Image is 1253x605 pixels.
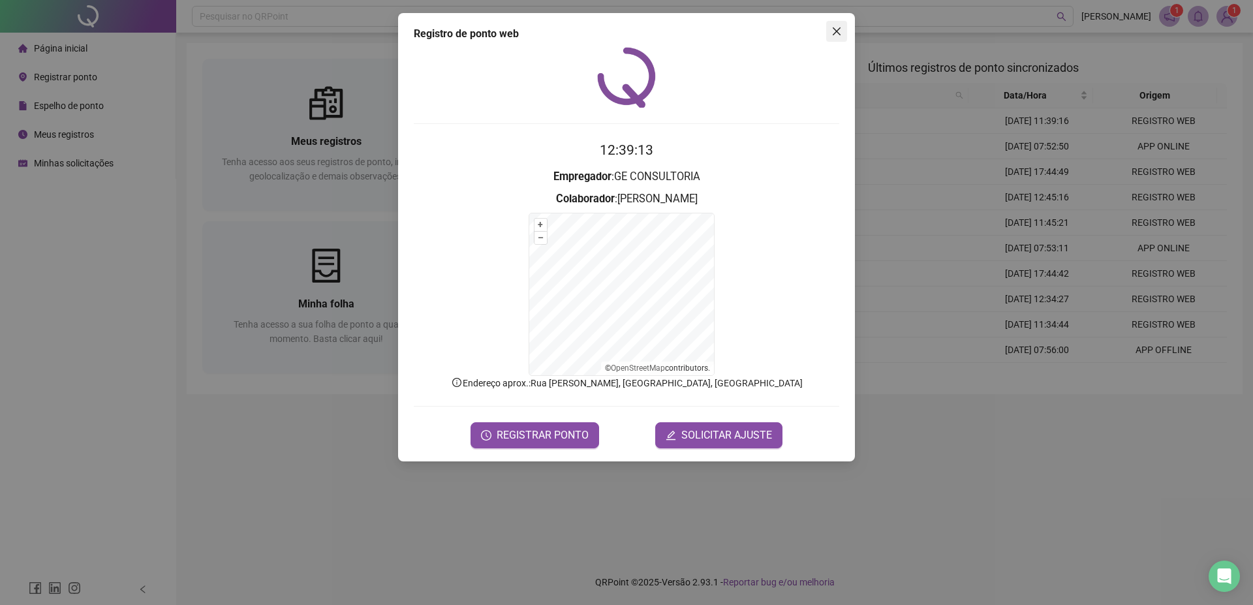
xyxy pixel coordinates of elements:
[414,191,839,208] h3: : [PERSON_NAME]
[605,364,710,373] li: © contributors.
[597,47,656,108] img: QRPoint
[553,170,611,183] strong: Empregador
[534,232,547,244] button: –
[1209,561,1240,592] div: Open Intercom Messenger
[414,376,839,390] p: Endereço aprox. : Rua [PERSON_NAME], [GEOGRAPHIC_DATA], [GEOGRAPHIC_DATA]
[481,430,491,441] span: clock-circle
[681,427,772,443] span: SOLICITAR AJUSTE
[600,142,653,158] time: 12:39:13
[414,168,839,185] h3: : GE CONSULTORIA
[611,364,665,373] a: OpenStreetMap
[831,26,842,37] span: close
[655,422,782,448] button: editSOLICITAR AJUSTE
[666,430,676,441] span: edit
[534,219,547,231] button: +
[497,427,589,443] span: REGISTRAR PONTO
[826,21,847,42] button: Close
[414,26,839,42] div: Registro de ponto web
[556,193,615,205] strong: Colaborador
[451,377,463,388] span: info-circle
[471,422,599,448] button: REGISTRAR PONTO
